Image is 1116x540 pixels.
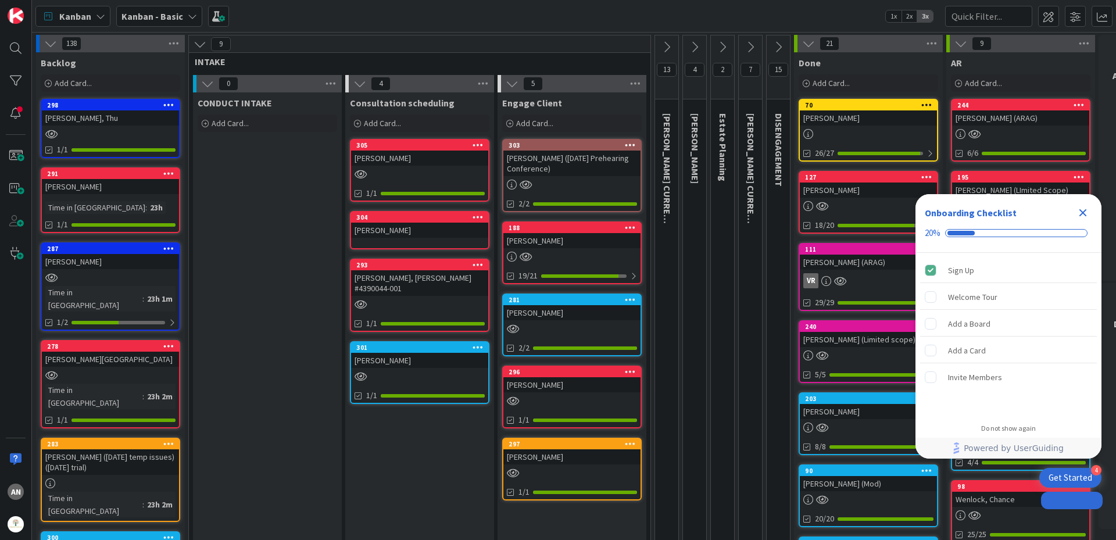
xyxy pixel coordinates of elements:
[350,259,489,332] a: 293[PERSON_NAME], [PERSON_NAME] #4390044-0011/1
[915,194,1101,459] div: Checklist Container
[351,353,488,368] div: [PERSON_NAME]
[805,467,937,475] div: 90
[503,449,641,464] div: [PERSON_NAME]
[768,63,788,77] span: 15
[356,261,488,269] div: 293
[502,221,642,284] a: 188[PERSON_NAME]19/21
[42,254,179,269] div: [PERSON_NAME]
[805,245,937,253] div: 111
[502,294,642,356] a: 281[PERSON_NAME]2/2
[41,167,180,233] a: 291[PERSON_NAME]Time in [GEOGRAPHIC_DATA]:23h1/1
[952,100,1089,110] div: 244
[948,370,1002,384] div: Invite Members
[952,183,1089,198] div: [PERSON_NAME] (LImited Scope)
[952,110,1089,126] div: [PERSON_NAME] (ARAG)
[518,342,530,354] span: 2/2
[42,449,179,475] div: [PERSON_NAME] ([DATE] temp issues)([DATE] trial)
[350,341,489,404] a: 301[PERSON_NAME]1/1
[144,498,176,511] div: 23h 2m
[1049,472,1092,484] div: Get Started
[920,311,1097,337] div: Add a Board is incomplete.
[142,292,144,305] span: :
[800,332,937,347] div: [PERSON_NAME] (Limited scope)
[47,170,179,178] div: 291
[502,139,642,212] a: 303[PERSON_NAME] ([DATE] Prehearing Conference)2/2
[921,438,1096,459] a: Powered by UserGuiding
[45,201,145,214] div: Time in [GEOGRAPHIC_DATA]
[351,140,488,166] div: 305[PERSON_NAME]
[509,224,641,232] div: 188
[509,368,641,376] div: 296
[356,141,488,149] div: 305
[800,394,937,404] div: 203
[351,212,488,223] div: 304
[800,466,937,476] div: 90
[503,295,641,305] div: 281
[965,78,1002,88] span: Add Card...
[957,173,1089,181] div: 195
[57,144,68,156] span: 1/1
[219,77,238,91] span: 0
[799,464,938,527] a: 90[PERSON_NAME] (Mod)20/20
[800,244,937,255] div: 111
[952,481,1089,492] div: 98
[57,414,68,426] span: 1/1
[351,223,488,238] div: [PERSON_NAME]
[42,352,179,367] div: [PERSON_NAME][GEOGRAPHIC_DATA]
[8,484,24,500] div: AN
[503,140,641,151] div: 303
[967,456,978,469] span: 4/4
[915,438,1101,459] div: Footer
[981,424,1036,433] div: Do not show again
[211,37,231,51] span: 9
[948,317,990,331] div: Add a Board
[509,440,641,448] div: 297
[948,344,986,357] div: Add a Card
[773,113,785,187] span: DISENGAGEMENT
[147,201,166,214] div: 23h
[42,179,179,194] div: [PERSON_NAME]
[62,37,81,51] span: 138
[518,270,538,282] span: 19/21
[350,97,455,109] span: Consultation scheduling
[799,99,938,162] a: 70[PERSON_NAME]26/27
[813,78,850,88] span: Add Card...
[142,498,144,511] span: :
[42,439,179,475] div: 283[PERSON_NAME] ([DATE] temp issues)([DATE] trial)
[509,296,641,304] div: 281
[371,77,391,91] span: 4
[503,439,641,464] div: 297[PERSON_NAME]
[47,342,179,351] div: 278
[967,147,978,159] span: 6/6
[503,140,641,176] div: 303[PERSON_NAME] ([DATE] Prehearing Conference)
[800,172,937,183] div: 127
[800,100,937,110] div: 70
[366,317,377,330] span: 1/1
[356,213,488,221] div: 304
[945,6,1032,27] input: Quick Filter...
[351,212,488,238] div: 304[PERSON_NAME]
[800,321,937,347] div: 240[PERSON_NAME] (Limited scope)
[41,340,180,428] a: 278[PERSON_NAME][GEOGRAPHIC_DATA]Time in [GEOGRAPHIC_DATA]:23h 2m1/1
[902,10,917,22] span: 2x
[351,260,488,270] div: 293
[799,171,938,234] a: 127[PERSON_NAME]18/20
[657,63,677,77] span: 13
[45,286,142,312] div: Time in [GEOGRAPHIC_DATA]
[42,169,179,194] div: 291[PERSON_NAME]
[972,37,992,51] span: 9
[8,516,24,532] img: avatar
[142,390,144,403] span: :
[799,243,938,311] a: 111[PERSON_NAME] (ARAG)VR29/29
[925,228,1092,238] div: Checklist progress: 20%
[47,101,179,109] div: 298
[815,369,826,381] span: 5/5
[45,492,142,517] div: Time in [GEOGRAPHIC_DATA]
[800,172,937,198] div: 127[PERSON_NAME]
[948,263,974,277] div: Sign Up
[915,253,1101,416] div: Checklist items
[800,394,937,419] div: 203[PERSON_NAME]
[503,305,641,320] div: [PERSON_NAME]
[45,384,142,409] div: Time in [GEOGRAPHIC_DATA]
[800,466,937,491] div: 90[PERSON_NAME] (Mod)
